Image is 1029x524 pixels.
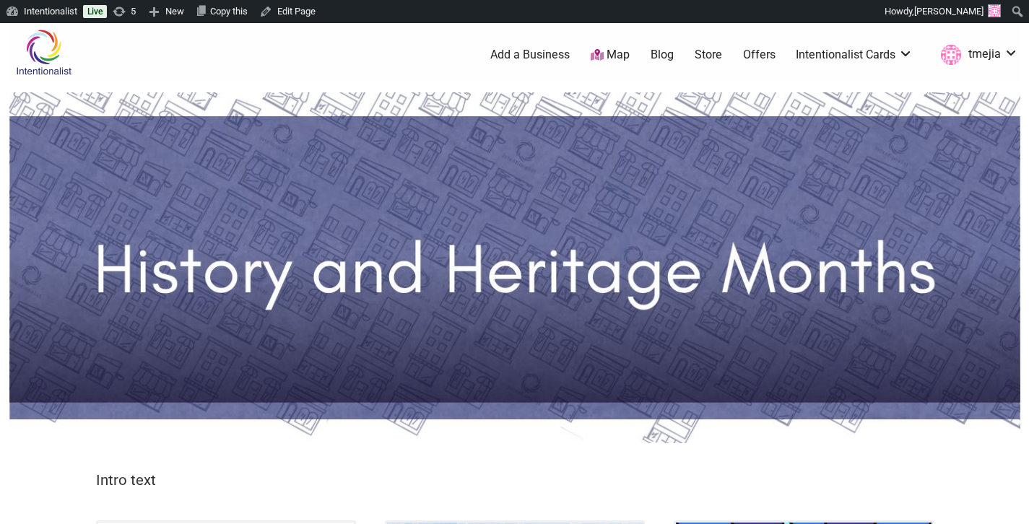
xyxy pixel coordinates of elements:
[490,47,570,63] a: Add a Business
[796,47,913,63] a: Intentionalist Cards
[695,47,722,63] a: Store
[743,47,776,63] a: Offers
[9,29,78,76] img: Intentionalist
[96,469,934,492] p: Intro text
[591,47,630,64] a: Map
[934,42,1018,68] a: tmejia
[651,47,674,63] a: Blog
[83,5,107,18] a: Live
[914,6,984,17] span: [PERSON_NAME]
